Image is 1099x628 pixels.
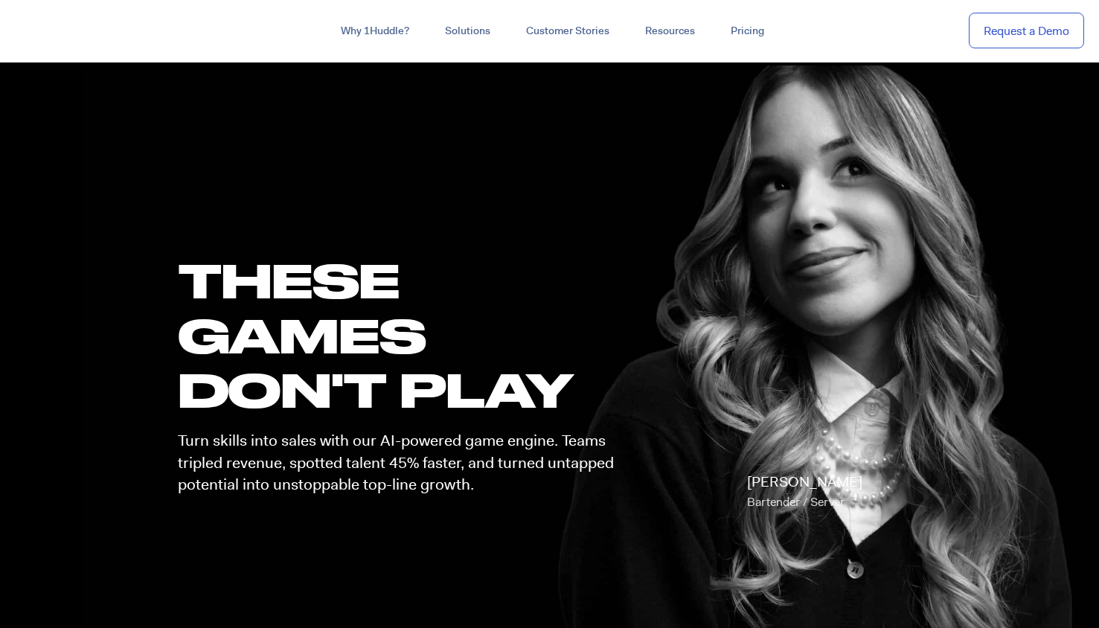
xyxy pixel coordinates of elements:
[747,494,845,510] span: Bartender / Server
[969,13,1084,49] a: Request a Demo
[427,18,508,45] a: Solutions
[713,18,782,45] a: Pricing
[15,16,121,45] img: ...
[747,472,862,513] p: [PERSON_NAME]
[323,18,427,45] a: Why 1Huddle?
[627,18,713,45] a: Resources
[178,430,627,496] p: Turn skills into sales with our AI-powered game engine. Teams tripled revenue, spotted talent 45%...
[178,253,627,417] h1: these GAMES DON'T PLAY
[508,18,627,45] a: Customer Stories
